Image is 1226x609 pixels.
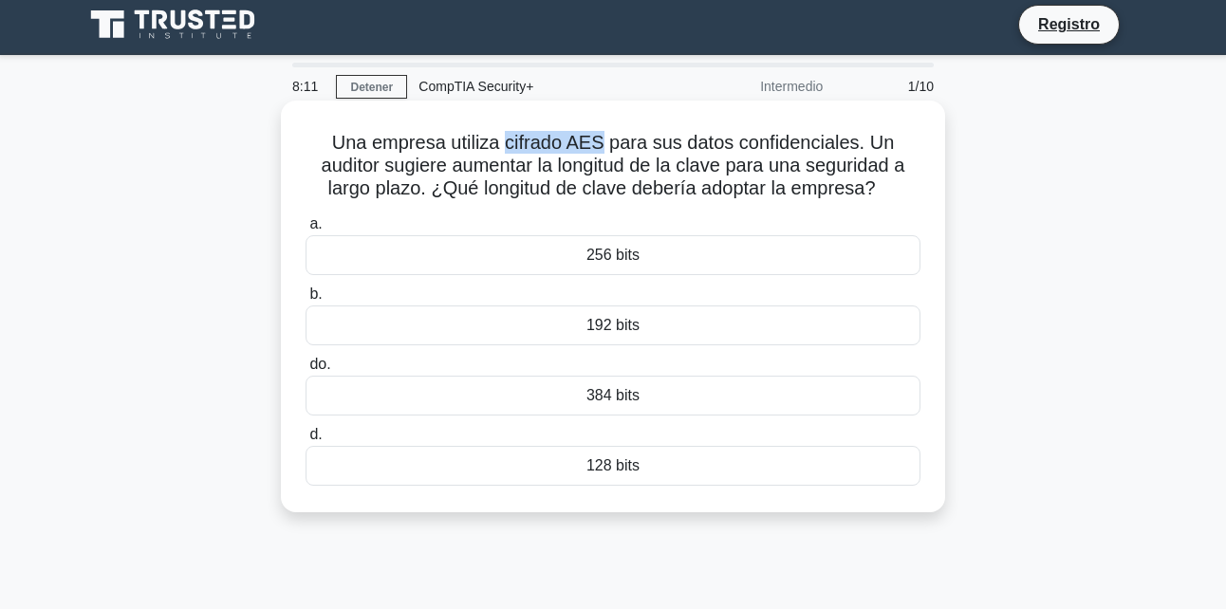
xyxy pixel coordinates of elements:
[309,426,322,442] font: d.
[309,356,330,372] font: do.
[309,286,322,302] font: b.
[586,247,640,263] font: 256 bits
[760,79,823,94] font: Intermedio
[292,79,318,94] font: 8:11
[322,132,905,198] font: Una empresa utiliza cifrado AES para sus datos confidenciales. Un auditor sugiere aumentar la lon...
[418,79,533,94] font: CompTIA Security+
[336,75,407,99] a: Detener
[586,317,640,333] font: 192 bits
[908,79,934,94] font: 1/10
[586,457,640,473] font: 128 bits
[350,81,393,94] font: Detener
[309,215,322,231] font: a.
[586,387,640,403] font: 384 bits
